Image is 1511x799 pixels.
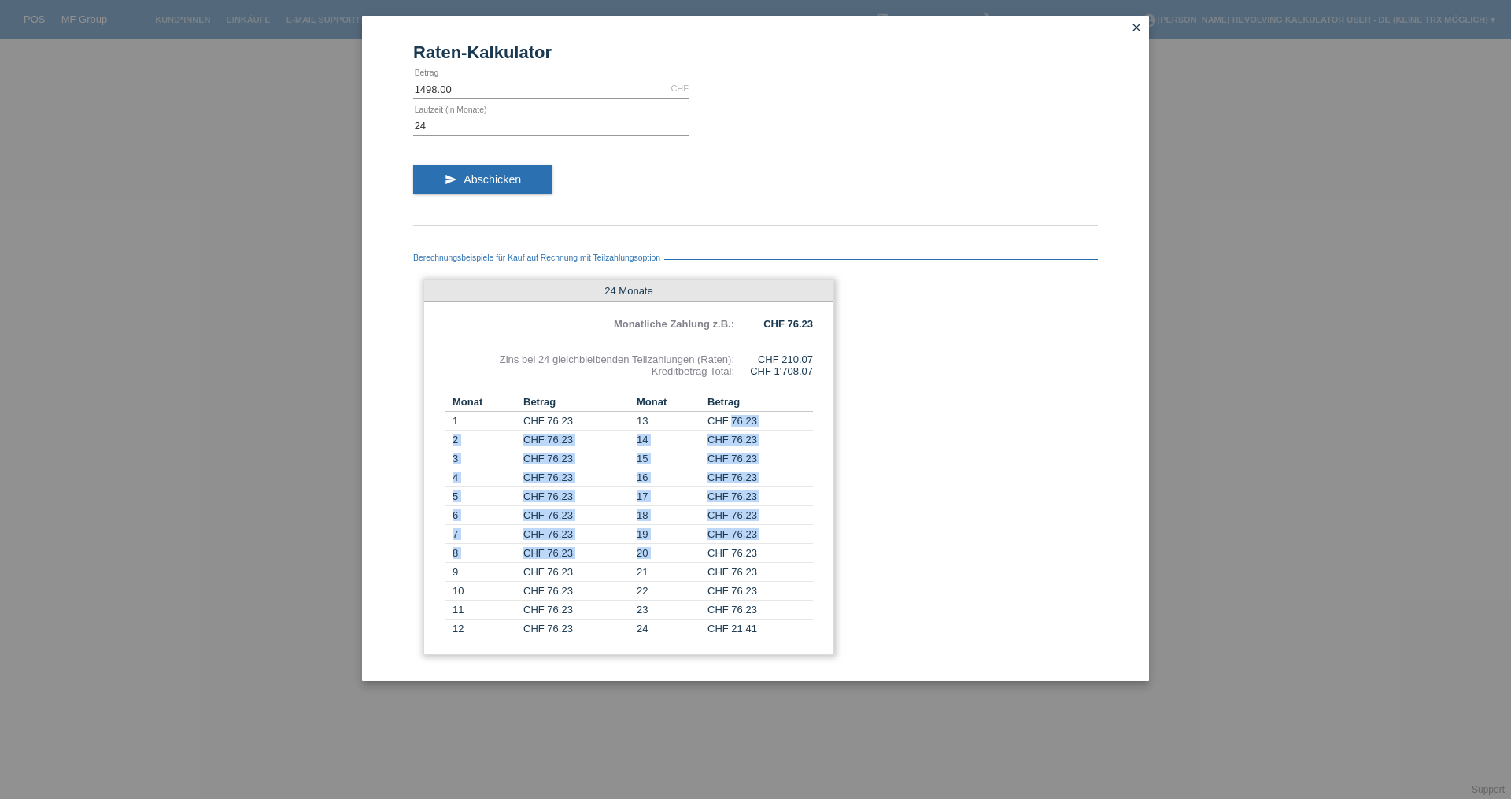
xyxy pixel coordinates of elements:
[707,506,813,525] td: CHF 76.23
[445,353,734,365] div: Zins bei 24 gleichbleibenden Teilzahlungen (Raten):
[445,173,457,186] i: send
[629,525,707,544] td: 19
[629,506,707,525] td: 18
[629,431,707,449] td: 14
[707,563,813,582] td: CHF 76.23
[445,365,734,377] div: Kreditbetrag Total:
[707,393,813,412] th: Betrag
[413,253,664,262] span: Berechnungsbeispiele für Kauf auf Rechnung mit Teilzahlungsoption
[445,431,523,449] td: 2
[523,393,629,412] th: Betrag
[707,431,813,449] td: CHF 76.23
[523,487,629,506] td: CHF 76.23
[523,620,629,638] td: CHF 76.23
[707,582,813,601] td: CHF 76.23
[445,582,523,601] td: 10
[629,563,707,582] td: 21
[523,449,629,468] td: CHF 76.23
[413,165,552,194] button: send Abschicken
[445,563,523,582] td: 9
[614,318,734,330] b: Monatliche Zahlung z.B.:
[445,468,523,487] td: 4
[523,582,629,601] td: CHF 76.23
[629,449,707,468] td: 15
[523,431,629,449] td: CHF 76.23
[523,525,629,544] td: CHF 76.23
[707,525,813,544] td: CHF 76.23
[445,525,523,544] td: 7
[523,468,629,487] td: CHF 76.23
[523,563,629,582] td: CHF 76.23
[445,449,523,468] td: 3
[629,620,707,638] td: 24
[445,487,523,506] td: 5
[629,393,707,412] th: Monat
[523,601,629,620] td: CHF 76.23
[629,582,707,601] td: 22
[445,620,523,638] td: 12
[629,412,707,431] td: 13
[445,393,523,412] th: Monat
[671,83,689,93] div: CHF
[629,601,707,620] td: 23
[445,506,523,525] td: 6
[734,365,813,377] div: CHF 1'708.07
[1130,21,1143,34] i: close
[707,412,813,431] td: CHF 76.23
[629,468,707,487] td: 16
[629,544,707,563] td: 20
[464,173,521,186] span: Abschicken
[445,412,523,431] td: 1
[707,449,813,468] td: CHF 76.23
[1126,20,1147,38] a: close
[445,544,523,563] td: 8
[707,468,813,487] td: CHF 76.23
[707,620,813,638] td: CHF 21.41
[629,487,707,506] td: 17
[523,506,629,525] td: CHF 76.23
[424,280,833,302] div: 24 Monate
[763,318,813,330] b: CHF 76.23
[707,544,813,563] td: CHF 76.23
[707,487,813,506] td: CHF 76.23
[523,544,629,563] td: CHF 76.23
[523,412,629,431] td: CHF 76.23
[734,353,813,365] div: CHF 210.07
[707,601,813,620] td: CHF 76.23
[413,43,1098,62] h1: Raten-Kalkulator
[445,601,523,620] td: 11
